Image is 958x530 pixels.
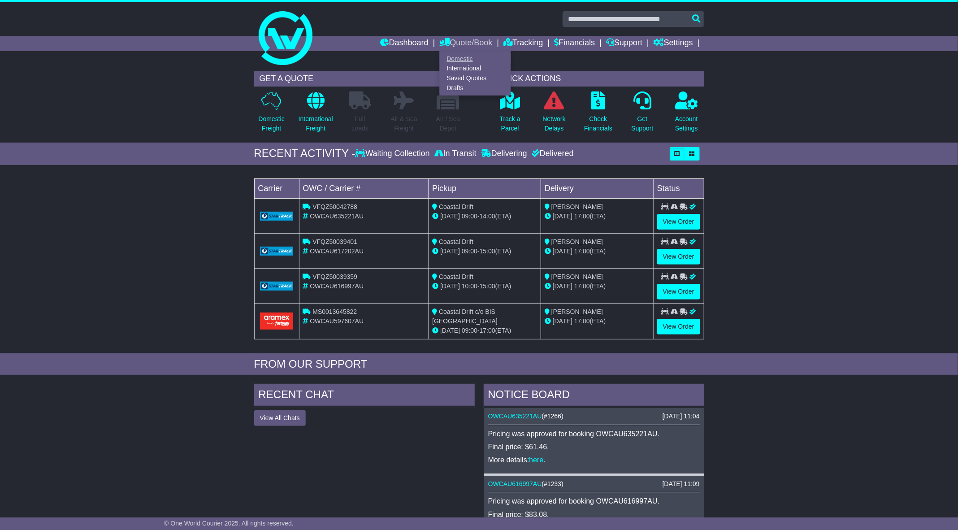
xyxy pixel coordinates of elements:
span: © One World Courier 2025. All rights reserved. [164,520,294,527]
div: Delivering [479,149,529,159]
p: Pricing was approved for booking OWCAU616997AU. [488,497,700,505]
span: [DATE] [440,213,460,220]
a: Support [606,36,642,51]
span: [PERSON_NAME] [551,203,603,210]
a: Saved Quotes [440,74,511,83]
a: International [440,64,511,74]
p: Network Delays [542,114,565,133]
p: Domestic Freight [258,114,284,133]
div: RECENT ACTIVITY - [254,147,355,160]
p: Account Settings [675,114,698,133]
span: Coastal Drift [439,203,473,210]
span: Coastal Drift [439,238,473,245]
span: 09:00 [462,248,477,255]
span: 17:00 [574,282,590,290]
div: In Transit [432,149,479,159]
a: Dashboard [381,36,429,51]
p: Air & Sea Freight [391,114,417,133]
span: [DATE] [553,248,572,255]
div: - (ETA) [432,247,537,256]
span: VFQZ50039359 [312,273,357,280]
span: 10:00 [462,282,477,290]
span: 15:00 [480,282,495,290]
span: VFQZ50039401 [312,238,357,245]
div: - (ETA) [432,212,537,221]
div: (ETA) [545,317,650,326]
p: International Freight [299,114,333,133]
span: [PERSON_NAME] [551,238,603,245]
a: Quote/Book [439,36,492,51]
span: [DATE] [553,282,572,290]
a: Settings [654,36,693,51]
a: Drafts [440,83,511,93]
div: [DATE] 11:09 [662,480,699,488]
a: NetworkDelays [542,91,566,138]
td: Carrier [254,178,299,198]
div: (ETA) [545,247,650,256]
a: Track aParcel [499,91,521,138]
span: 17:00 [574,317,590,325]
p: Check Financials [584,114,612,133]
p: Final price: $83.08. [488,510,700,519]
img: GetCarrierServiceLogo [260,212,294,221]
div: RECENT CHAT [254,384,475,408]
div: - (ETA) [432,282,537,291]
span: [PERSON_NAME] [551,273,603,280]
p: Pricing was approved for booking OWCAU635221AU. [488,430,700,438]
div: FROM OUR SUPPORT [254,358,704,371]
span: #1266 [544,413,561,420]
td: Status [653,178,704,198]
span: OWCAU635221AU [310,213,364,220]
span: OWCAU597607AU [310,317,364,325]
td: Delivery [541,178,653,198]
p: Air / Sea Depot [436,114,460,133]
div: NOTICE BOARD [484,384,704,408]
a: OWCAU616997AU [488,480,542,487]
span: [PERSON_NAME] [551,308,603,315]
span: VFQZ50042788 [312,203,357,210]
span: [DATE] [553,213,572,220]
span: [DATE] [440,327,460,334]
span: 17:00 [574,248,590,255]
span: OWCAU617202AU [310,248,364,255]
div: [DATE] 11:04 [662,413,699,420]
span: OWCAU616997AU [310,282,364,290]
span: 09:00 [462,327,477,334]
span: Coastal Drift [439,273,473,280]
p: Track a Parcel [500,114,520,133]
button: View All Chats [254,410,306,426]
a: AccountSettings [675,91,698,138]
div: QUICK ACTIONS [493,71,704,87]
span: 09:00 [462,213,477,220]
td: OWC / Carrier # [299,178,429,198]
a: Financials [554,36,595,51]
div: Quote/Book [439,51,511,96]
div: - (ETA) [432,326,537,335]
div: GET A QUOTE [254,71,466,87]
td: Pickup [429,178,541,198]
a: View Order [657,284,700,300]
span: [DATE] [440,282,460,290]
a: DomesticFreight [258,91,285,138]
span: [DATE] [553,317,572,325]
p: Final price: $61.46. [488,443,700,451]
a: OWCAU635221AU [488,413,542,420]
a: Domestic [440,54,511,64]
a: View Order [657,249,700,265]
div: ( ) [488,413,700,420]
p: Get Support [631,114,653,133]
a: CheckFinancials [584,91,613,138]
span: 15:00 [480,248,495,255]
div: ( ) [488,480,700,488]
span: MS0013645822 [312,308,357,315]
a: View Order [657,319,700,335]
img: GetCarrierServiceLogo [260,282,294,291]
span: #1233 [544,480,561,487]
a: GetSupport [631,91,654,138]
span: [DATE] [440,248,460,255]
div: (ETA) [545,282,650,291]
span: 14:00 [480,213,495,220]
p: More details: . [488,456,700,464]
img: GetCarrierServiceLogo [260,247,294,256]
span: Coastal Drift c/o BIS [GEOGRAPHIC_DATA] [432,308,498,325]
